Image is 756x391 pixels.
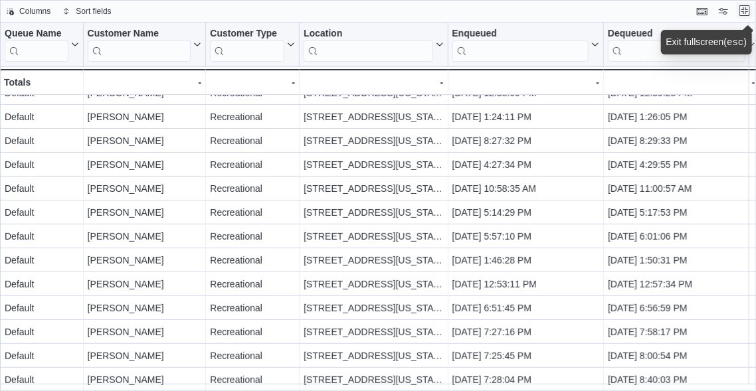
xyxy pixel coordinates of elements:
div: [PERSON_NAME] [88,252,202,268]
span: Columns [19,6,50,17]
div: [PERSON_NAME] [88,109,202,125]
button: Enqueued [452,28,600,62]
div: Default [5,181,79,196]
div: Default [5,300,79,316]
button: Exit fullscreen [737,3,753,19]
div: [DATE] 11:00:57 AM [608,181,755,196]
kbd: esc [727,37,743,48]
div: [STREET_ADDRESS][US_STATE] [304,228,443,244]
div: Customer Type [210,28,284,40]
div: [DATE] 1:50:31 PM [608,252,755,268]
div: [DATE] 6:01:06 PM [608,228,755,244]
div: [DATE] 8:27:32 PM [452,133,600,149]
div: Default [5,204,79,220]
div: Customer Name [88,28,191,40]
div: [DATE] 1:24:11 PM [452,109,600,125]
button: Sort fields [57,3,116,19]
div: Default [5,324,79,340]
div: Location [304,28,432,62]
div: [DATE] 12:57:34 PM [608,276,755,292]
div: [STREET_ADDRESS][US_STATE] [304,372,443,388]
div: - [452,74,600,90]
button: Customer Name [88,28,202,62]
button: Columns [1,3,56,19]
div: [DATE] 4:29:55 PM [608,157,755,173]
div: - [304,74,443,90]
div: Recreational [210,181,295,196]
div: [DATE] 6:56:59 PM [608,300,755,316]
div: [DATE] 5:17:53 PM [608,204,755,220]
button: Customer Type [210,28,295,62]
div: [DATE] 1:46:28 PM [452,252,600,268]
div: [DATE] 7:28:04 PM [452,372,600,388]
div: [PERSON_NAME] [88,181,202,196]
div: [DATE] 5:57:10 PM [452,228,600,244]
div: [DATE] 12:53:11 PM [452,276,600,292]
div: Recreational [210,324,295,340]
div: [PERSON_NAME] [88,204,202,220]
div: Recreational [210,372,295,388]
div: [DATE] 8:29:33 PM [608,133,755,149]
div: Default [5,109,79,125]
div: [DATE] 7:25:45 PM [452,348,600,364]
div: [STREET_ADDRESS][US_STATE] [304,109,443,125]
div: Default [5,157,79,173]
div: [PERSON_NAME] [88,324,202,340]
div: [PERSON_NAME] [88,348,202,364]
button: Queue Name [5,28,79,62]
div: Recreational [210,157,295,173]
div: Default [5,133,79,149]
div: [DATE] 4:27:34 PM [452,157,600,173]
div: Customer Name [88,28,191,62]
div: Default [5,252,79,268]
div: - [608,74,755,90]
div: Dequeued [608,28,745,62]
div: [STREET_ADDRESS][US_STATE] [304,157,443,173]
div: [DATE] 6:51:45 PM [452,300,600,316]
div: [STREET_ADDRESS][US_STATE] [304,348,443,364]
div: [PERSON_NAME] [88,228,202,244]
div: Totals [4,74,79,90]
div: [STREET_ADDRESS][US_STATE] [304,300,443,316]
div: [STREET_ADDRESS][US_STATE] [304,133,443,149]
div: Location [304,28,432,40]
div: Queue Name [5,28,68,40]
div: [STREET_ADDRESS][US_STATE] [304,204,443,220]
div: [PERSON_NAME] [88,300,202,316]
div: [DATE] 7:58:17 PM [608,324,755,340]
div: Queue Name [5,28,68,62]
button: Dequeued [608,28,755,62]
div: - [210,74,295,90]
div: [PERSON_NAME] [88,133,202,149]
div: [DATE] 7:27:16 PM [452,324,600,340]
div: Default [5,228,79,244]
div: Recreational [210,348,295,364]
div: Recreational [210,300,295,316]
div: [DATE] 8:40:03 PM [608,372,755,388]
span: Sort fields [76,6,111,17]
div: - [88,74,202,90]
div: [DATE] 10:58:35 AM [452,181,600,196]
div: Enqueued [452,28,589,62]
div: Default [5,348,79,364]
button: Keyboard shortcuts [694,3,710,19]
div: Enqueued [452,28,589,40]
div: Dequeued [608,28,745,40]
div: [PERSON_NAME] [88,372,202,388]
div: Recreational [210,204,295,220]
div: [DATE] 8:00:54 PM [608,348,755,364]
div: Recreational [210,133,295,149]
div: [STREET_ADDRESS][US_STATE] [304,252,443,268]
div: Recreational [210,109,295,125]
div: Default [5,276,79,292]
div: [DATE] 1:26:05 PM [608,109,755,125]
div: [PERSON_NAME] [88,157,202,173]
div: [STREET_ADDRESS][US_STATE] [304,324,443,340]
div: Recreational [210,276,295,292]
div: Recreational [210,252,295,268]
div: Recreational [210,228,295,244]
button: Location [304,28,443,62]
div: [DATE] 5:14:29 PM [452,204,600,220]
div: Default [5,372,79,388]
div: Exit fullscreen ( ) [666,35,747,49]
